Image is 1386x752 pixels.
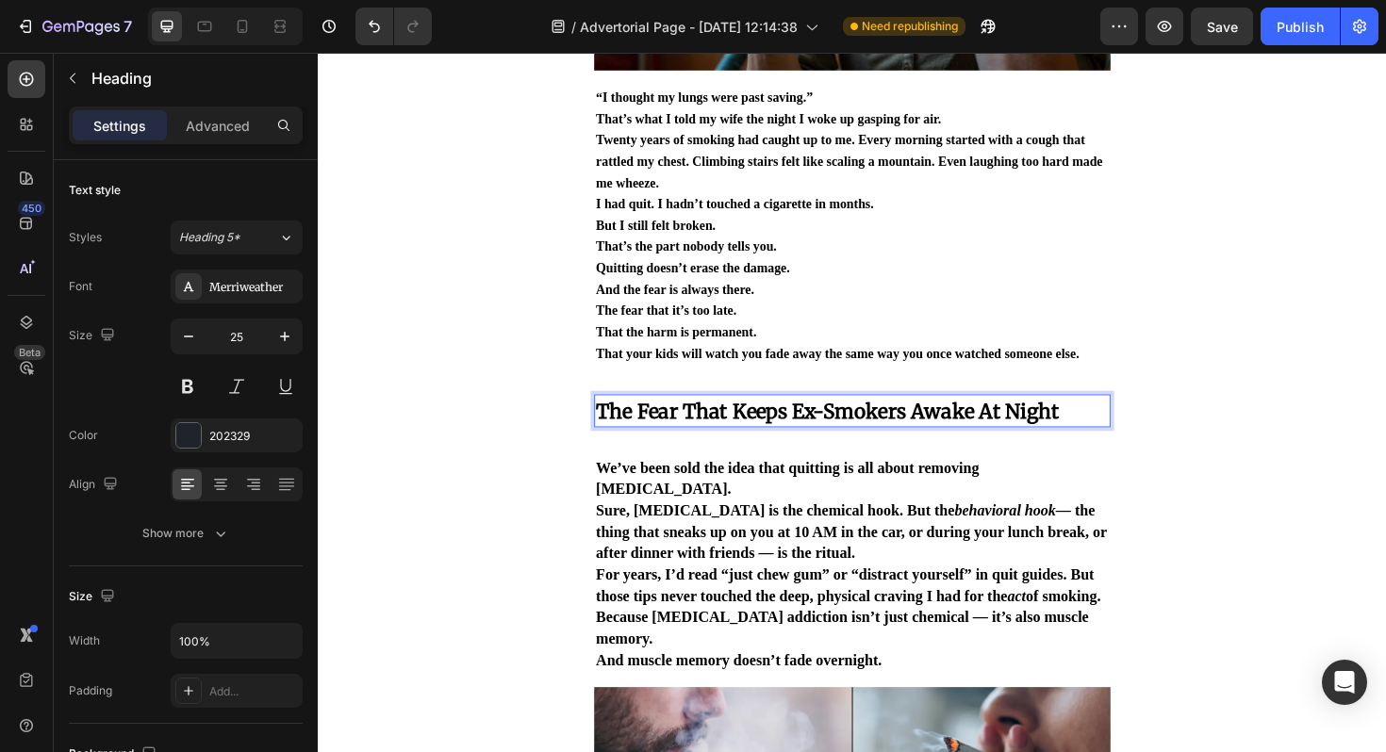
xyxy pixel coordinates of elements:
span: Advertorial Page - [DATE] 12:14:38 [580,17,798,37]
div: Font [69,278,92,295]
div: Add... [209,683,298,700]
i: behavioral hook [674,476,782,494]
p: Heading [91,67,295,90]
iframe: Design area [318,53,1386,752]
div: Width [69,632,100,649]
div: Size [69,584,119,610]
span: And muscle memory doesn’t fade overnight. [294,634,597,652]
span: / [571,17,576,37]
div: Publish [1277,17,1324,37]
div: Beta [14,345,45,360]
span: Save [1207,19,1238,35]
strong: Because [MEDICAL_DATA] addiction isn’t just chemical — it’s also muscle memory. [294,589,817,629]
i: act [730,566,750,584]
button: 7 [8,8,140,45]
button: Show more [69,516,303,550]
div: Color [69,427,98,444]
input: Auto [172,624,302,658]
div: 450 [18,201,45,216]
span: Need republishing [862,18,958,35]
button: Heading 5* [171,221,303,254]
div: Undo/Redo [355,8,432,45]
p: Settings [93,116,146,136]
div: Align [69,472,122,498]
button: Publish [1261,8,1340,45]
div: 202329 [209,428,298,445]
div: Merriweather [209,279,298,296]
div: Styles [69,229,102,246]
div: Text style [69,182,121,199]
div: Padding [69,682,112,699]
span: For years, I’d read “just chew gum” or “distract yourself” in quit guides. But those tips never t... [294,544,829,584]
div: Show more [142,524,230,543]
button: Save [1191,8,1253,45]
p: Advanced [186,116,250,136]
div: Open Intercom Messenger [1322,660,1367,705]
div: Size [69,323,119,349]
span: Heading 5* [179,229,240,246]
p: 7 [124,15,132,38]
